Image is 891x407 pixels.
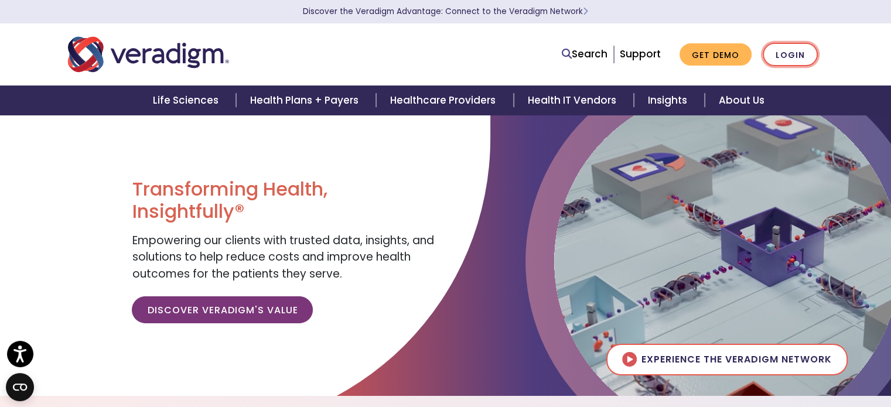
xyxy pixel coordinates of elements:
button: Open CMP widget [6,373,34,401]
a: Discover the Veradigm Advantage: Connect to the Veradigm NetworkLearn More [303,6,588,17]
a: Login [763,43,818,67]
a: Health IT Vendors [514,85,634,115]
span: Learn More [583,6,588,17]
img: Veradigm logo [68,35,229,74]
a: Insights [634,85,705,115]
a: About Us [705,85,779,115]
a: Life Sciences [139,85,236,115]
span: Empowering our clients with trusted data, insights, and solutions to help reduce costs and improv... [132,232,433,282]
a: Search [562,46,607,62]
a: Support [620,47,661,61]
h1: Transforming Health, Insightfully® [132,178,436,223]
a: Get Demo [680,43,752,66]
a: Discover Veradigm's Value [132,296,313,323]
a: Health Plans + Payers [236,85,376,115]
a: Healthcare Providers [376,85,513,115]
